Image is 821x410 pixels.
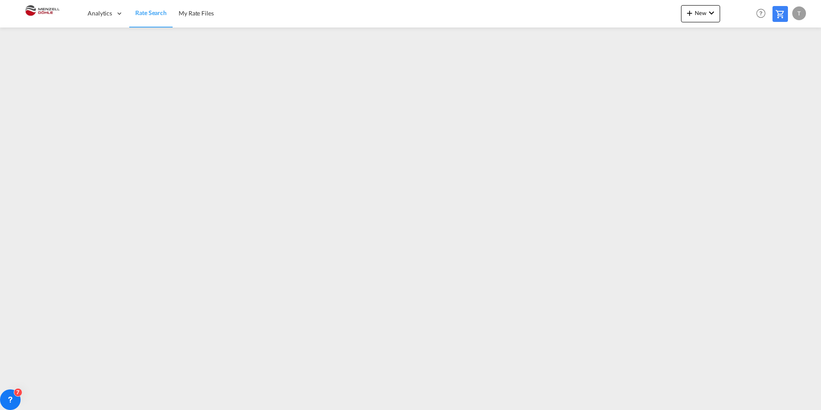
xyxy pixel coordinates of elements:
[706,8,717,18] md-icon: icon-chevron-down
[684,8,695,18] md-icon: icon-plus 400-fg
[135,9,167,16] span: Rate Search
[13,4,71,23] img: 5c2b1670644e11efba44c1e626d722bd.JPG
[754,6,772,21] div: Help
[88,9,112,18] span: Analytics
[792,6,806,20] div: T
[179,9,214,17] span: My Rate Files
[754,6,768,21] span: Help
[684,9,717,16] span: New
[681,5,720,22] button: icon-plus 400-fgNewicon-chevron-down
